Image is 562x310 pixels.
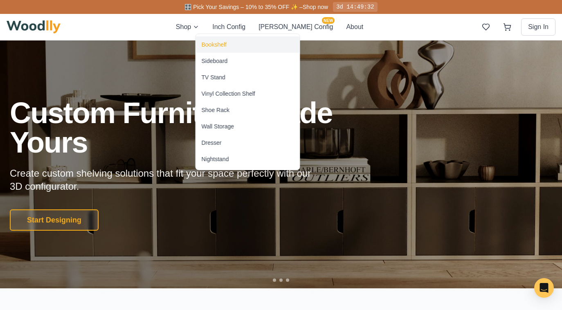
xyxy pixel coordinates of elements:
[202,122,234,130] div: Wall Storage
[202,155,229,163] div: Nightstand
[202,139,222,147] div: Dresser
[202,40,227,49] div: Bookshelf
[202,57,228,65] div: Sideboard
[202,73,225,81] div: TV Stand
[196,34,300,170] div: Shop
[202,106,229,114] div: Shoe Rack
[202,90,255,98] div: Vinyl Collection Shelf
